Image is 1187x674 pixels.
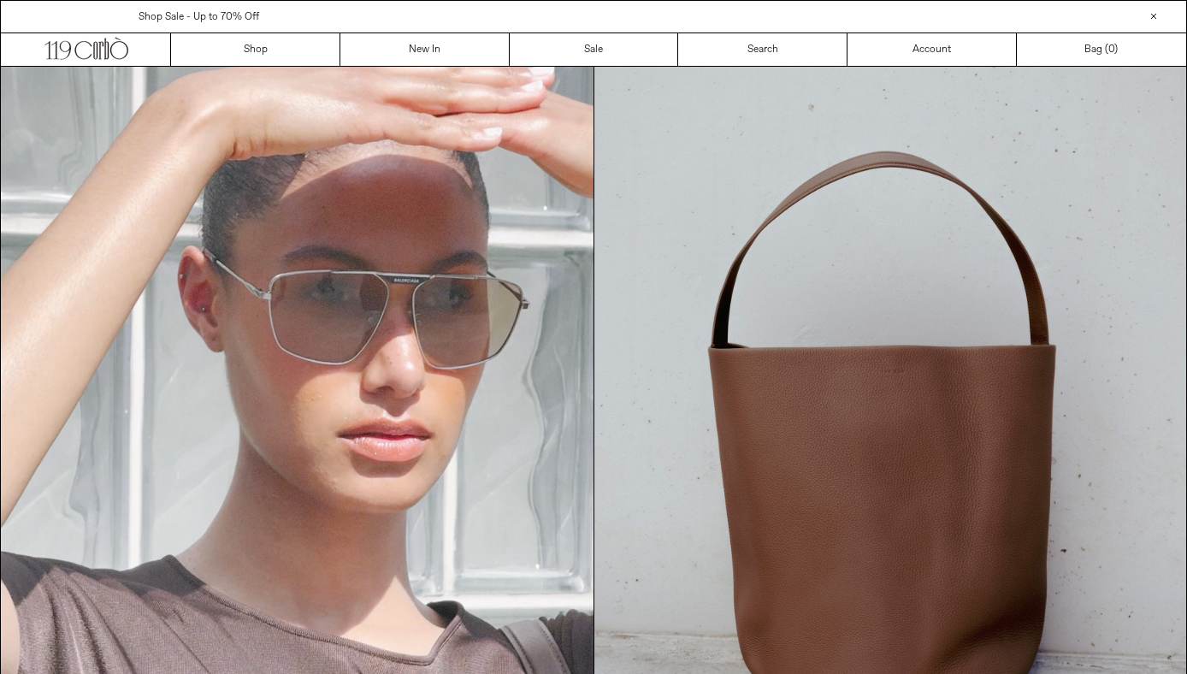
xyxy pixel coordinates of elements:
a: Search [678,33,847,66]
a: Shop Sale - Up to 70% Off [139,10,259,24]
a: New In [340,33,510,66]
a: Account [847,33,1017,66]
a: Sale [510,33,679,66]
a: Shop [171,33,340,66]
span: ) [1108,42,1118,57]
a: Bag () [1017,33,1186,66]
span: 0 [1108,43,1114,56]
